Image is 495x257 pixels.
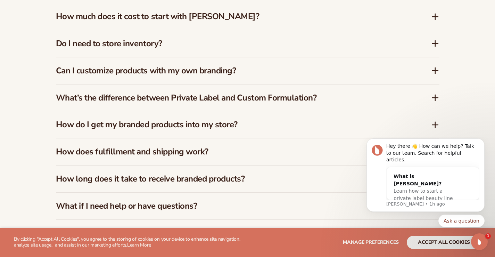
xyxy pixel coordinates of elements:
h3: How does fulfillment and shipping work? [56,147,410,157]
p: By clicking "Accept All Cookies", you agree to the storing of cookies on your device to enhance s... [14,236,256,248]
h3: What’s the difference between Private Label and Custom Formulation? [56,93,410,103]
iframe: Intercom live chat [471,233,488,250]
h3: How do I get my branded products into my store? [56,120,410,130]
h3: How long does it take to receive branded products? [56,174,410,184]
h3: Do I need to store inventory? [56,39,410,49]
h3: How much does it cost to start with [PERSON_NAME]? [56,11,410,22]
iframe: Intercom notifications message [356,137,495,254]
button: Manage preferences [343,236,399,249]
span: Manage preferences [343,239,399,246]
h3: Can I customize products with my own branding? [56,66,410,76]
span: 1 [485,233,491,239]
a: Learn More [127,242,151,248]
h3: What if I need help or have questions? [56,201,410,211]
